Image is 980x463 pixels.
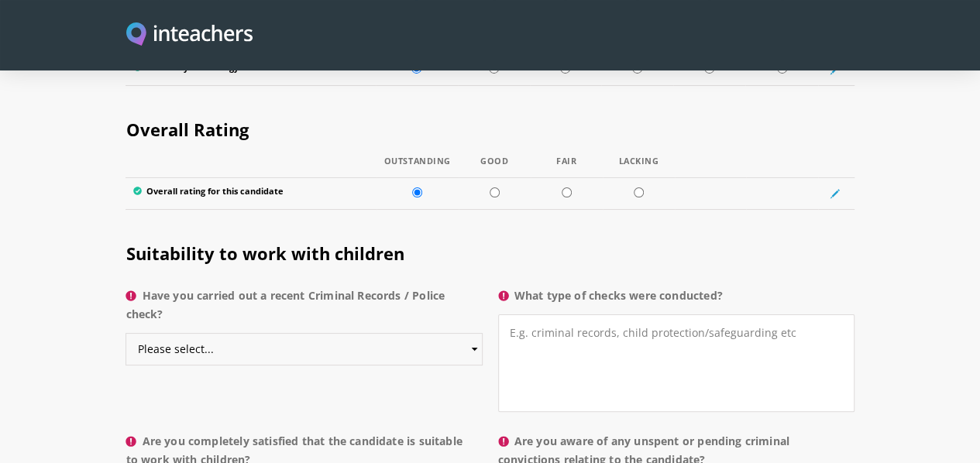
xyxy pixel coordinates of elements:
[133,186,368,201] label: Overall rating for this candidate
[126,286,482,333] label: Have you carried out a recent Criminal Records / Police check?
[126,22,253,48] a: Visit this site's homepage
[498,286,854,314] label: What type of checks were conducted?
[377,156,459,178] th: Outstanding
[126,118,248,141] span: Overall Rating
[126,242,404,265] span: Suitability to work with children
[459,156,531,178] th: Good
[603,156,675,178] th: Lacking
[126,22,253,48] img: Inteachers
[531,156,603,178] th: Fair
